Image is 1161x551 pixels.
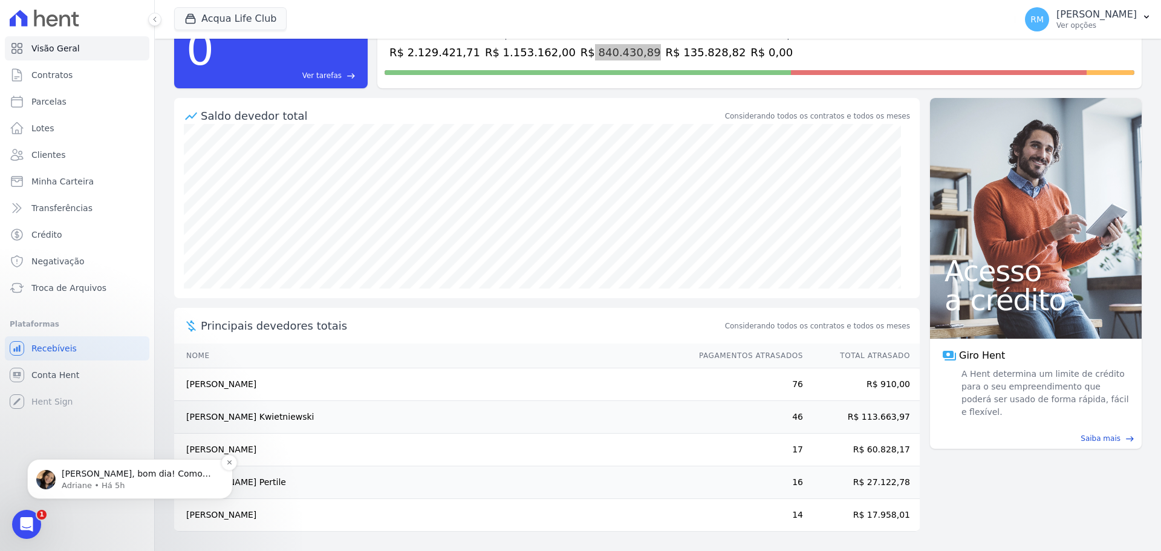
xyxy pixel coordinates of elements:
span: Transferências [31,202,93,214]
p: Ver opções [1056,21,1137,30]
span: a crédito [945,285,1127,315]
div: R$ 2.129.421,71 [389,44,480,60]
a: Parcelas [5,90,149,114]
td: 46 [688,401,804,434]
span: Giro Hent [959,348,1005,363]
th: Pagamentos Atrasados [688,344,804,368]
td: [PERSON_NAME] [174,368,688,401]
a: Crédito [5,223,149,247]
a: Negativação [5,249,149,273]
span: Negativação [31,255,85,267]
td: R$ 910,00 [804,368,920,401]
td: 76 [688,368,804,401]
span: Ver tarefas [302,70,342,81]
td: [PERSON_NAME] [174,499,688,532]
div: R$ 840.430,89 [580,44,661,60]
span: Crédito [31,229,62,241]
td: R$ 60.828,17 [804,434,920,466]
a: Conta Hent [5,363,149,387]
div: message notification from Adriane, Há 5h. Olá Raquel, bom dia! Como vai? Raquel, qual o contrato ... [18,76,224,116]
a: Troca de Arquivos [5,276,149,300]
span: Minha Carteira [31,175,94,187]
a: Ver tarefas east [219,70,356,81]
span: Conta Hent [31,369,79,381]
td: 17 [688,434,804,466]
span: Principais devedores totais [201,318,723,334]
img: Profile image for Adriane [27,87,47,106]
span: Clientes [31,149,65,161]
th: Nome [174,344,688,368]
span: [PERSON_NAME], bom dia! Como vai? [PERSON_NAME], qual o contrato e nome do cliente por favor? [53,86,202,132]
button: Dismiss notification [212,72,228,88]
button: Acqua Life Club [174,7,287,30]
td: [PERSON_NAME] [174,434,688,466]
div: R$ 0,00 [750,44,808,60]
a: Recebíveis [5,336,149,360]
a: Clientes [5,143,149,167]
div: Saldo devedor total [201,108,723,124]
td: 16 [688,466,804,499]
div: 0 [186,18,214,81]
a: Visão Geral [5,36,149,60]
td: R$ 27.122,78 [804,466,920,499]
span: A Hent determina um limite de crédito para o seu empreendimento que poderá ser usado de forma ráp... [959,368,1130,419]
span: Parcelas [31,96,67,108]
iframe: Intercom live chat [12,510,41,539]
span: east [1125,434,1134,443]
td: [PERSON_NAME] Pertile [174,466,688,499]
td: R$ 113.663,97 [804,401,920,434]
span: Acesso [945,256,1127,285]
a: Minha Carteira [5,169,149,194]
span: Troca de Arquivos [31,282,106,294]
a: Lotes [5,116,149,140]
span: RM [1030,15,1044,24]
button: RM [PERSON_NAME] Ver opções [1015,2,1161,36]
div: Plataformas [10,317,145,331]
p: [PERSON_NAME] [1056,8,1137,21]
span: Saiba mais [1081,433,1120,444]
span: 1 [37,510,47,520]
a: Contratos [5,63,149,87]
iframe: Intercom notifications mensagem [9,383,251,518]
div: Considerando todos os contratos e todos os meses [725,111,910,122]
span: Considerando todos os contratos e todos os meses [725,321,910,331]
a: Transferências [5,196,149,220]
div: R$ 135.828,82 [666,44,746,60]
th: Total Atrasado [804,344,920,368]
td: 14 [688,499,804,532]
span: Lotes [31,122,54,134]
div: R$ 1.153.162,00 [485,44,576,60]
span: east [346,71,356,80]
p: Message from Adriane, sent Há 5h [53,97,209,108]
td: R$ 17.958,01 [804,499,920,532]
a: Saiba mais east [937,433,1134,444]
span: Visão Geral [31,42,80,54]
span: Recebíveis [31,342,77,354]
span: Contratos [31,69,73,81]
td: [PERSON_NAME] Kwietniewski [174,401,688,434]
